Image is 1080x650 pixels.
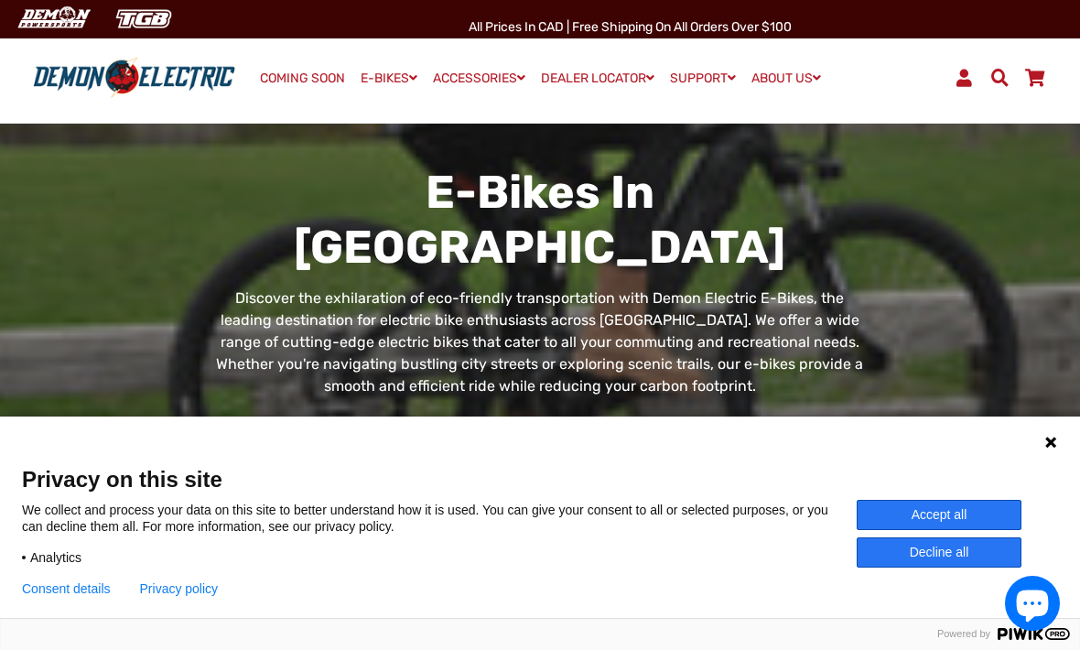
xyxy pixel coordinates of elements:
span: Powered by [930,628,998,640]
a: COMING SOON [254,66,351,92]
span: Analytics [30,549,81,566]
a: DEALER LOCATOR [535,65,661,92]
a: ACCESSORIES [427,65,532,92]
inbox-online-store-chat: Shopify online store chat [999,576,1065,635]
img: TGB Canada [106,4,181,34]
span: Discover the exhilaration of eco-friendly transportation with Demon Electric E-Bikes, the leading... [216,289,863,395]
p: We collect and process your data on this site to better understand how it is used. You can give y... [22,502,857,535]
a: SUPPORT [664,65,742,92]
button: Consent details [22,581,111,596]
button: Decline all [857,537,1021,568]
h1: E-Bikes in [GEOGRAPHIC_DATA] [212,165,869,275]
img: Demon Electric [9,4,97,34]
a: ABOUT US [745,65,827,92]
a: Privacy policy [140,581,219,596]
a: E-BIKES [354,65,424,92]
span: Privacy on this site [22,466,1058,493]
button: Accept all [857,500,1021,530]
span: All Prices in CAD | Free shipping on all orders over $100 [469,19,792,35]
img: Demon Electric logo [27,57,241,98]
